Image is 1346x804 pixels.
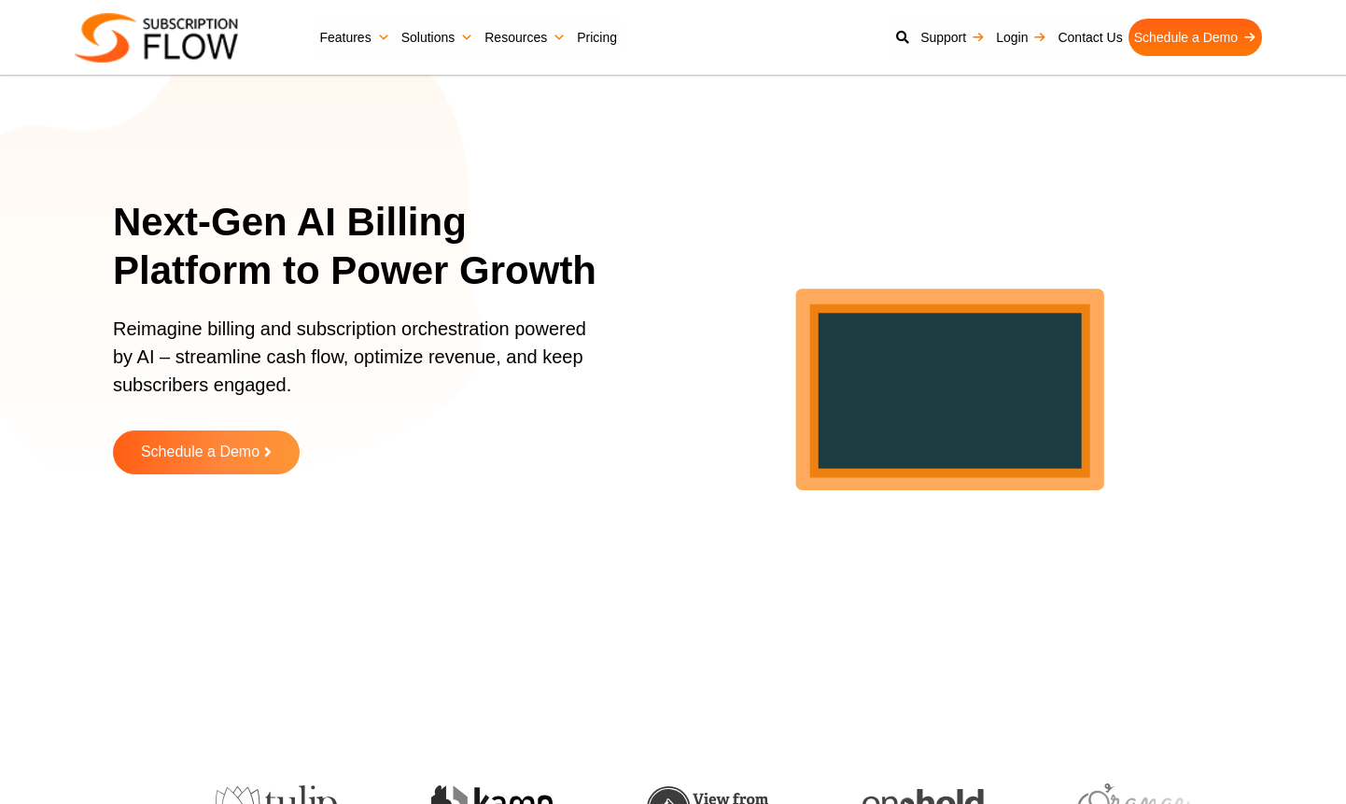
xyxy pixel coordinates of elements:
[141,444,259,460] span: Schedule a Demo
[113,315,598,417] p: Reimagine billing and subscription orchestration powered by AI – streamline cash flow, optimize r...
[571,19,623,56] a: Pricing
[479,19,571,56] a: Resources
[1129,19,1262,56] a: Schedule a Demo
[314,19,395,56] a: Features
[75,13,238,63] img: Subscriptionflow
[396,19,480,56] a: Solutions
[990,19,1052,56] a: Login
[113,430,300,474] a: Schedule a Demo
[113,198,622,296] h1: Next-Gen AI Billing Platform to Power Growth
[1052,19,1128,56] a: Contact Us
[915,19,990,56] a: Support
